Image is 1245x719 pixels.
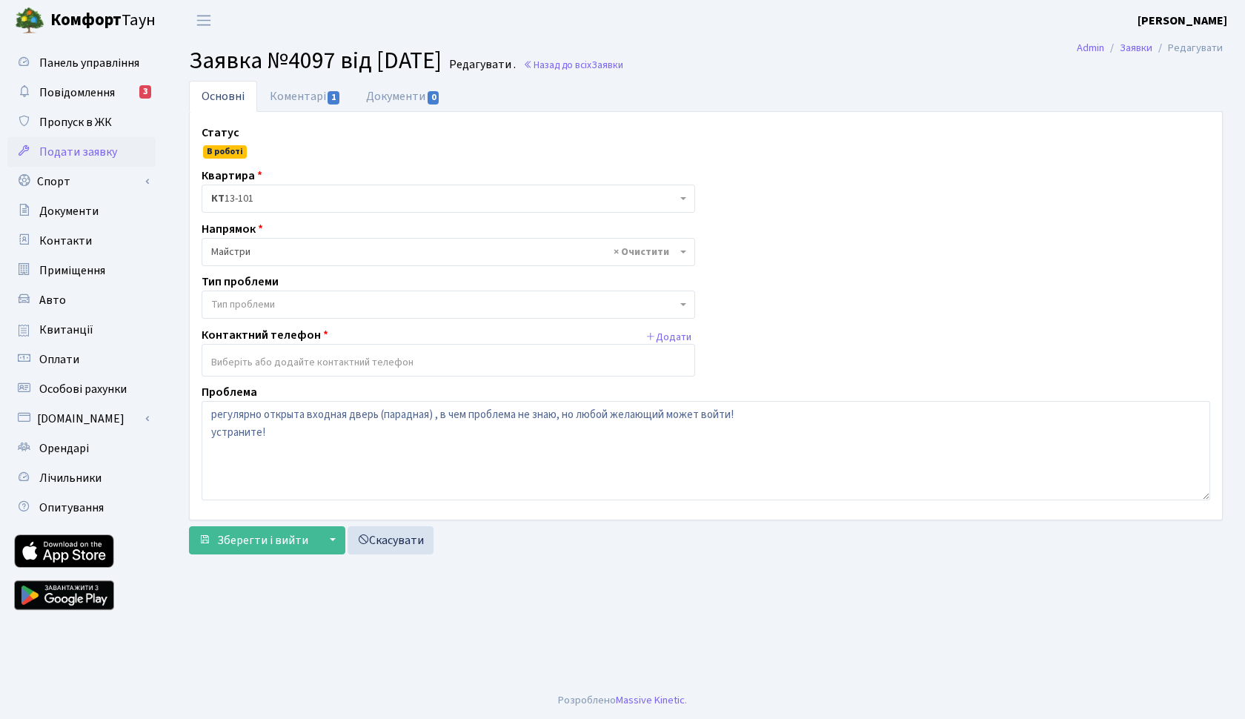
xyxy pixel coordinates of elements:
button: Додати [642,326,695,349]
span: Майстри [202,238,695,266]
b: Комфорт [50,8,122,32]
span: Зберегти і вийти [217,532,308,549]
span: Квитанції [39,322,93,338]
a: Авто [7,285,156,315]
a: Коментарі [257,81,353,112]
label: Контактний телефон [202,326,328,344]
span: Таун [50,8,156,33]
a: Приміщення [7,256,156,285]
button: Зберегти і вийти [189,526,318,554]
a: Лічильники [7,463,156,493]
a: [DOMAIN_NAME] [7,404,156,434]
a: Назад до всіхЗаявки [523,58,623,72]
a: Опитування [7,493,156,523]
a: Основні [189,81,257,112]
a: Панель управління [7,48,156,78]
span: Подати заявку [39,144,117,160]
span: Заявка №4097 від [DATE] [189,44,442,78]
a: Документи [7,196,156,226]
a: Повідомлення3 [7,78,156,107]
span: Контакти [39,233,92,249]
button: Переключити навігацію [185,8,222,33]
a: Квитанції [7,315,156,345]
span: Повідомлення [39,85,115,101]
a: Пропуск в ЖК [7,107,156,137]
a: Особові рахунки [7,374,156,404]
div: Розроблено . [558,692,687,709]
a: Спорт [7,167,156,196]
span: Опитування [39,500,104,516]
span: В роботі [203,145,247,159]
span: Орендарі [39,440,89,457]
a: Заявки [1120,40,1152,56]
span: Пропуск в ЖК [39,114,112,130]
b: КТ [211,191,225,206]
label: Тип проблеми [202,273,279,291]
a: Admin [1077,40,1104,56]
textarea: регулярно открыта входная дверь (парадная) , в чем проблема не знаю, но любой желающий может войт... [202,401,1210,500]
span: <b>КТ</b>&nbsp;&nbsp;&nbsp;&nbsp;13-101 [211,191,677,206]
label: Напрямок [202,220,263,238]
small: Редагувати . [446,58,516,72]
img: logo.png [15,6,44,36]
nav: breadcrumb [1055,33,1245,64]
a: [PERSON_NAME] [1138,12,1227,30]
span: Лічильники [39,470,102,486]
span: Особові рахунки [39,381,127,397]
a: Контакти [7,226,156,256]
input: Виберіть або додайте контактний телефон [202,349,694,376]
a: Оплати [7,345,156,374]
span: <b>КТ</b>&nbsp;&nbsp;&nbsp;&nbsp;13-101 [202,185,695,213]
a: Орендарі [7,434,156,463]
span: 0 [428,91,439,105]
a: Скасувати [348,526,434,554]
label: Статус [202,124,239,142]
label: Проблема [202,383,257,401]
span: Тип проблеми [211,297,275,312]
span: Панель управління [39,55,139,71]
li: Редагувати [1152,40,1223,56]
a: Подати заявку [7,137,156,167]
a: Massive Kinetic [616,692,685,708]
span: Авто [39,292,66,308]
span: Видалити всі елементи [614,245,669,259]
a: Документи [353,81,453,112]
b: [PERSON_NAME] [1138,13,1227,29]
span: 1 [328,91,339,105]
span: Оплати [39,351,79,368]
span: Документи [39,203,99,219]
span: Майстри [211,245,677,259]
label: Квартира [202,167,262,185]
span: Приміщення [39,262,105,279]
div: 3 [139,85,151,99]
span: Заявки [591,58,623,72]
